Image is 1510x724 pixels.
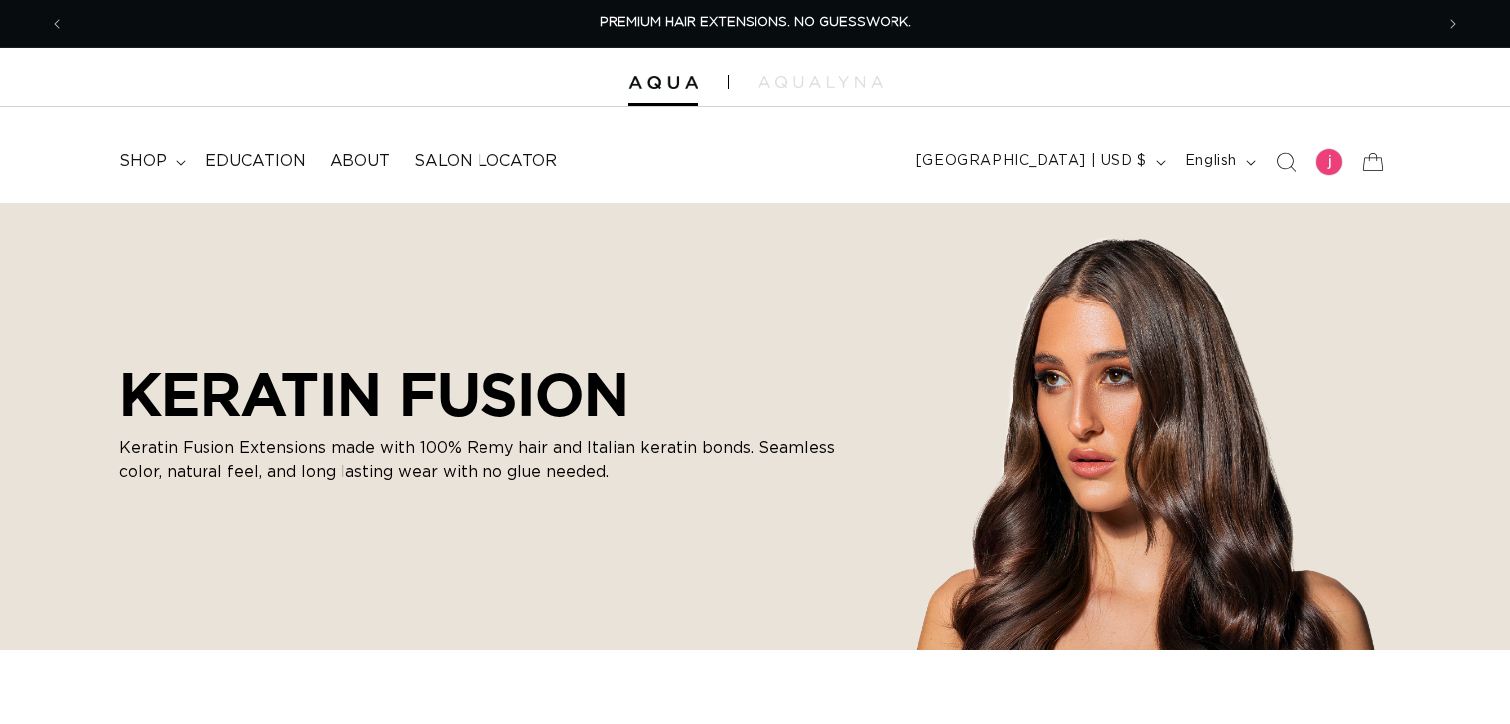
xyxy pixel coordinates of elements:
img: Aqua Hair Extensions [628,76,698,90]
span: About [330,151,390,172]
button: Next announcement [1432,5,1475,43]
p: Keratin Fusion Extensions made with 100% Remy hair and Italian keratin bonds. Seamless color, nat... [119,436,874,484]
h2: KERATIN FUSION [119,359,874,428]
a: Salon Locator [402,139,569,183]
span: shop [119,151,167,172]
span: [GEOGRAPHIC_DATA] | USD $ [916,151,1147,172]
span: PREMIUM HAIR EXTENSIONS. NO GUESSWORK. [600,16,911,29]
span: Education [206,151,306,172]
span: Salon Locator [414,151,557,172]
button: Previous announcement [35,5,78,43]
summary: shop [107,139,194,183]
span: English [1185,151,1237,172]
button: [GEOGRAPHIC_DATA] | USD $ [904,143,1173,181]
a: About [318,139,402,183]
button: English [1173,143,1264,181]
a: Education [194,139,318,183]
summary: Search [1264,140,1307,183]
img: aqualyna.com [758,76,883,88]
